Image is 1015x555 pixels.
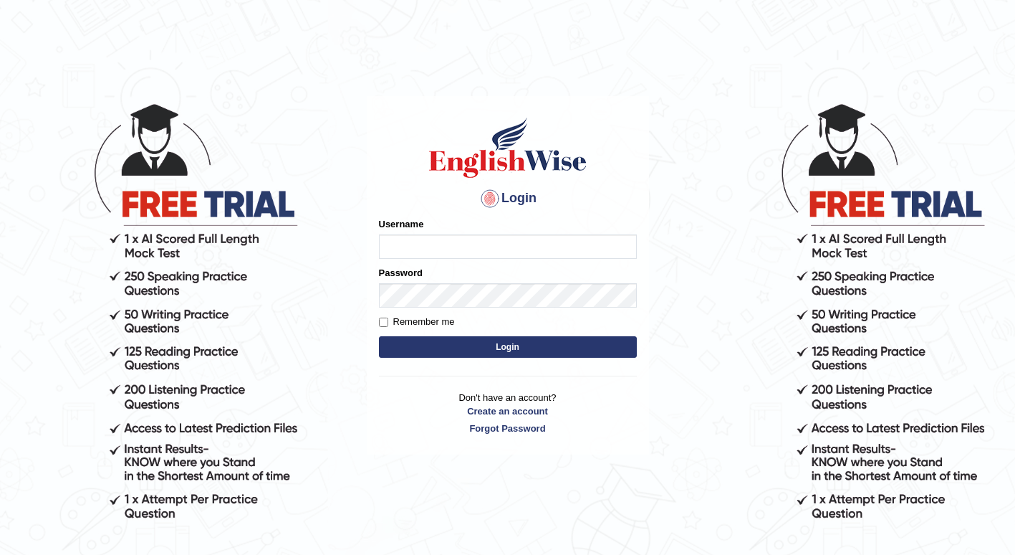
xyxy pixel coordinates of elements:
a: Create an account [379,404,637,418]
h4: Login [379,187,637,210]
img: Logo of English Wise sign in for intelligent practice with AI [426,115,590,180]
p: Don't have an account? [379,391,637,435]
a: Forgot Password [379,422,637,435]
input: Remember me [379,318,388,327]
label: Password [379,266,423,280]
label: Username [379,217,424,231]
label: Remember me [379,315,455,329]
button: Login [379,336,637,358]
